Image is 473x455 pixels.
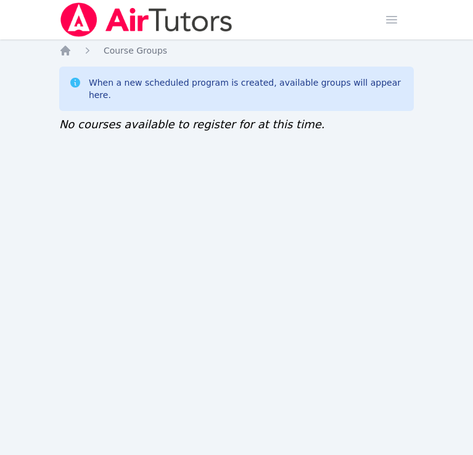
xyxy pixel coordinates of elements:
[59,118,325,131] span: No courses available to register for at this time.
[59,2,234,37] img: Air Tutors
[59,44,414,57] nav: Breadcrumb
[104,44,167,57] a: Course Groups
[104,46,167,55] span: Course Groups
[89,76,404,101] div: When a new scheduled program is created, available groups will appear here.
